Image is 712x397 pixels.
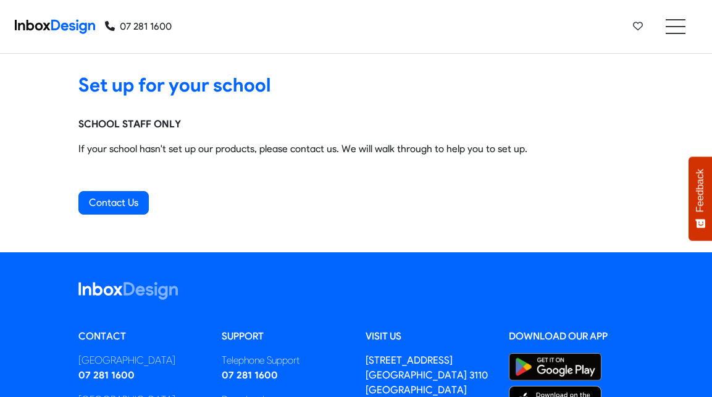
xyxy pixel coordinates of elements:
[78,369,135,381] a: 07 281 1600
[509,330,634,343] h5: Download our App
[105,19,172,34] a: 07 281 1600
[689,156,712,241] button: Feedback - Show survey
[222,369,278,381] a: 07 281 1600
[509,353,601,381] img: Google Play Store
[78,74,634,97] heading: Set up for your school
[78,330,204,343] h5: Contact
[78,142,634,156] p: If your school hasn't set up our products, please contact us. We will walk through to help you to...
[78,118,181,130] strong: SCHOOL STAFF ONLY
[78,191,149,215] a: Contact Us
[222,330,347,343] h5: Support
[78,282,178,300] img: logo_inboxdesign_white.svg
[78,353,204,368] div: [GEOGRAPHIC_DATA]
[695,169,706,212] span: Feedback
[366,330,491,343] h5: Visit us
[222,353,347,368] div: Telephone Support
